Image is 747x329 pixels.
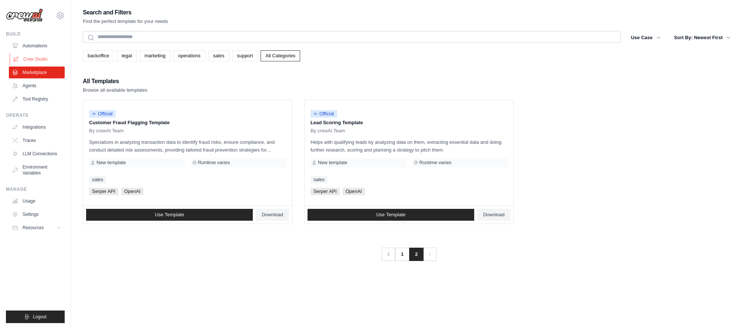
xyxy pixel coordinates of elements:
[6,31,65,37] div: Build
[420,160,452,166] span: Runtime varies
[9,195,65,207] a: Usage
[9,222,65,234] button: Resources
[310,138,507,154] p: Helps with qualifying leads by analyzing data on them, extracting essential data and doing furthe...
[6,311,65,323] button: Logout
[6,9,43,23] img: Logo
[232,50,258,61] a: support
[140,50,170,61] a: marketing
[33,314,47,320] span: Logout
[409,248,424,261] span: 2
[9,121,65,133] a: Integrations
[6,112,65,118] div: Operate
[261,50,300,61] a: All Categories
[483,212,505,218] span: Download
[89,110,116,118] span: Official
[89,176,106,183] a: sales
[6,186,65,192] div: Manage
[477,209,510,221] a: Download
[381,248,437,261] nav: Pagination
[9,67,65,78] a: Marketplace
[256,209,289,221] a: Download
[9,40,65,52] a: Automations
[310,110,337,118] span: Official
[308,209,474,221] a: Use Template
[310,188,340,195] span: Serper API
[9,208,65,220] a: Settings
[310,176,327,183] a: sales
[670,31,735,44] button: Sort By: Newest First
[83,7,168,18] h2: Search and Filters
[9,93,65,105] a: Tool Registry
[89,128,124,134] span: By crewAI Team
[318,160,347,166] span: New template
[376,212,405,218] span: Use Template
[627,31,665,44] button: Use Case
[23,225,44,231] span: Resources
[262,212,283,218] span: Download
[89,119,286,126] p: Customer Fraud Flagging Template
[9,161,65,179] a: Environment Variables
[173,50,206,61] a: operations
[310,128,345,134] span: By crewAI Team
[9,148,65,160] a: LLM Connections
[121,188,143,195] span: OpenAI
[89,188,118,195] span: Serper API
[83,50,114,61] a: backoffice
[9,135,65,146] a: Traces
[343,188,365,195] span: OpenAI
[96,160,126,166] span: New template
[89,138,286,154] p: Specializes in analyzing transaction data to identify fraud risks, ensure compliance, and conduct...
[155,212,184,218] span: Use Template
[208,50,229,61] a: sales
[86,209,253,221] a: Use Template
[83,18,168,25] p: Find the perfect template for your needs
[198,160,230,166] span: Runtime varies
[9,80,65,92] a: Agents
[310,119,507,126] p: Lead Scoring Template
[395,248,410,261] a: 1
[117,50,136,61] a: legal
[83,76,147,87] h2: All Templates
[10,53,65,65] a: Crew Studio
[83,87,147,94] p: Browse all available templates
